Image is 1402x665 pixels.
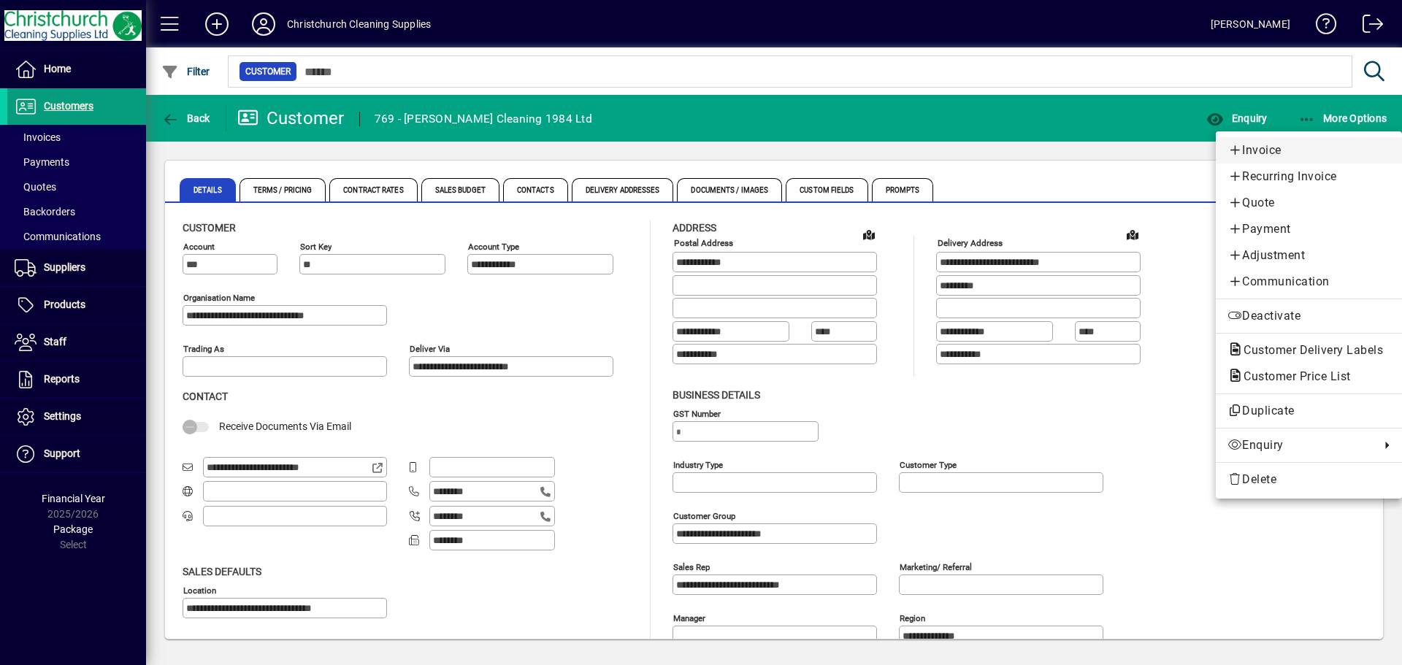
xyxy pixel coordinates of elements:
span: Customer Price List [1227,369,1358,383]
span: Enquiry [1227,437,1373,454]
span: Duplicate [1227,402,1390,420]
span: Communication [1227,273,1390,291]
span: Payment [1227,220,1390,238]
button: Deactivate customer [1216,303,1402,329]
span: Recurring Invoice [1227,168,1390,185]
span: Delete [1227,471,1390,488]
span: Quote [1227,194,1390,212]
span: Deactivate [1227,307,1390,325]
span: Adjustment [1227,247,1390,264]
span: Invoice [1227,142,1390,159]
span: Customer Delivery Labels [1227,343,1390,357]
